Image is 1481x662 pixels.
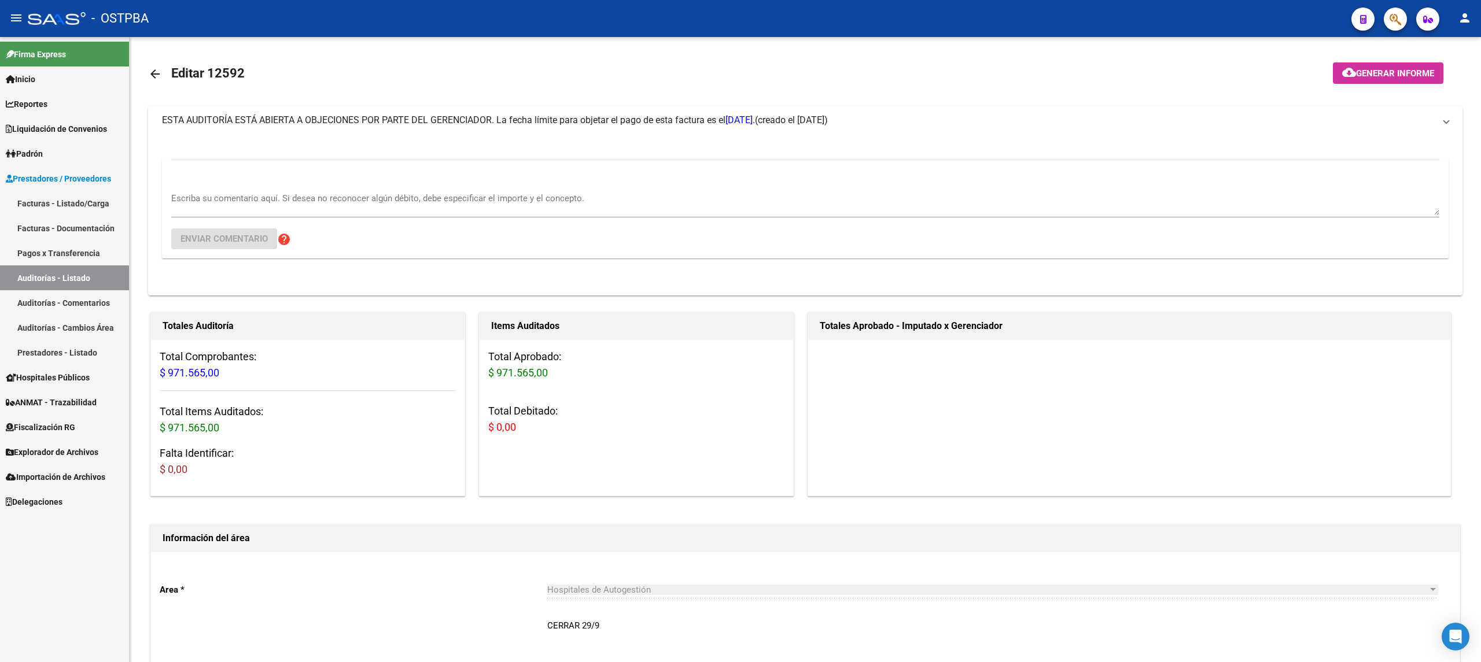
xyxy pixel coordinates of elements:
[6,371,90,384] span: Hospitales Públicos
[488,403,784,435] h3: Total Debitado:
[6,172,111,185] span: Prestadores / Proveedores
[9,11,23,25] mat-icon: menu
[162,114,755,125] span: ESTA AUDITORÍA ESTÁ ABIERTA A OBJECIONES POR PARTE DEL GERENCIADOR. La fecha límite para objetar ...
[160,583,547,596] p: Area *
[488,367,548,379] span: $ 971.565,00
[6,123,107,135] span: Liquidación de Convenios
[1356,68,1434,79] span: Generar informe
[148,134,1462,295] div: ESTA AUDITORÍA ESTÁ ABIERTA A OBJECIONES POR PARTE DEL GERENCIADOR. La fecha límite para objetar ...
[1458,11,1472,25] mat-icon: person
[6,421,75,434] span: Fiscalización RG
[6,98,47,110] span: Reportes
[6,471,105,483] span: Importación de Archivos
[148,106,1462,134] mat-expansion-panel-header: ESTA AUDITORÍA ESTÁ ABIERTA A OBJECIONES POR PARTE DEL GERENCIADOR. La fecha límite para objetar ...
[488,349,784,381] h3: Total Aprobado:
[1442,623,1469,650] div: Open Intercom Messenger
[725,114,755,125] span: [DATE].
[6,495,62,508] span: Delegaciones
[6,147,43,160] span: Padrón
[488,421,516,433] span: $ 0,00
[277,232,291,246] mat-icon: help
[160,367,219,379] span: $ 971.565,00
[6,396,97,409] span: ANMAT - Trazabilidad
[163,529,1448,548] h1: Información del área
[163,317,453,335] h1: Totales Auditoría
[160,349,456,381] h3: Total Comprobantes:
[91,6,149,31] span: - OSTPBA
[547,585,651,595] span: Hospitales de Autogestión
[820,317,1439,335] h1: Totales Aprobado - Imputado x Gerenciador
[755,114,828,127] span: (creado el [DATE])
[160,463,187,475] span: $ 0,00
[180,234,268,244] span: Enviar comentario
[1333,62,1443,84] button: Generar informe
[160,404,456,436] h3: Total Items Auditados:
[160,445,456,478] h3: Falta Identificar:
[1342,65,1356,79] mat-icon: cloud_download
[491,317,782,335] h1: Items Auditados
[6,48,66,61] span: Firma Express
[160,421,219,434] span: $ 971.565,00
[171,228,277,249] button: Enviar comentario
[148,67,162,81] mat-icon: arrow_back
[171,66,245,80] span: Editar 12592
[6,446,98,458] span: Explorador de Archivos
[6,73,35,86] span: Inicio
